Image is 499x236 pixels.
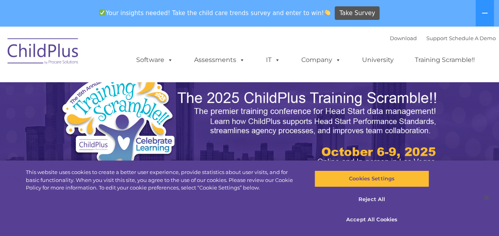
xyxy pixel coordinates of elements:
[110,85,144,91] span: Phone number
[293,52,349,68] a: Company
[407,52,483,68] a: Training Scramble!!
[339,6,375,20] span: Take Survey
[99,10,105,15] img: ✅
[314,211,429,228] button: Accept All Cookies
[186,52,253,68] a: Assessments
[128,52,181,68] a: Software
[354,52,402,68] a: University
[96,5,334,21] span: Your insights needed! Take the child care trends survey and enter to win!
[478,189,495,206] button: Close
[449,35,496,41] a: Schedule A Demo
[4,33,83,72] img: ChildPlus by Procare Solutions
[390,35,496,41] font: |
[335,6,380,20] a: Take Survey
[110,52,135,58] span: Last name
[258,52,288,68] a: IT
[314,191,429,208] button: Reject All
[314,170,429,187] button: Cookies Settings
[390,35,417,41] a: Download
[26,168,299,192] div: This website uses cookies to create a better user experience, provide statistics about user visit...
[324,10,330,15] img: 👏
[426,35,447,41] a: Support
